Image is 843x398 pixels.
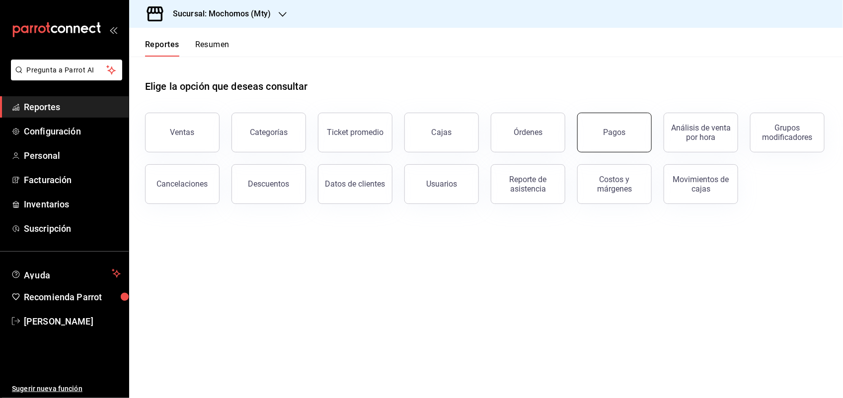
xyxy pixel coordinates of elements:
span: Sugerir nueva función [12,384,121,394]
button: Usuarios [404,164,479,204]
span: Facturación [24,173,121,187]
button: Categorías [231,113,306,152]
button: Ventas [145,113,220,152]
div: Grupos modificadores [757,123,818,142]
div: Análisis de venta por hora [670,123,732,142]
div: Categorías [250,128,288,137]
div: Órdenes [514,128,542,137]
div: Costos y márgenes [584,175,645,194]
button: Movimientos de cajas [664,164,738,204]
div: Movimientos de cajas [670,175,732,194]
div: Descuentos [248,179,290,189]
div: Ticket promedio [327,128,383,137]
button: Descuentos [231,164,306,204]
span: Pregunta a Parrot AI [27,65,107,75]
button: Cancelaciones [145,164,220,204]
h3: Sucursal: Mochomos (Mty) [165,8,271,20]
button: Pregunta a Parrot AI [11,60,122,80]
button: Datos de clientes [318,164,392,204]
div: Datos de clientes [325,179,385,189]
span: Personal [24,149,121,162]
h1: Elige la opción que deseas consultar [145,79,308,94]
button: Costos y márgenes [577,164,652,204]
span: Reportes [24,100,121,114]
div: Usuarios [426,179,457,189]
button: Reportes [145,40,179,57]
span: Ayuda [24,267,108,279]
button: Análisis de venta por hora [664,113,738,152]
div: Pagos [604,128,626,137]
button: Resumen [195,40,230,57]
button: Pagos [577,113,652,152]
div: Cajas [432,127,452,138]
span: Inventarios [24,198,121,211]
span: [PERSON_NAME] [24,315,121,328]
button: Ticket promedio [318,113,392,152]
div: Ventas [170,128,195,137]
a: Cajas [404,113,479,152]
button: Reporte de asistencia [491,164,565,204]
a: Pregunta a Parrot AI [7,72,122,82]
button: open_drawer_menu [109,26,117,34]
span: Suscripción [24,222,121,235]
span: Recomienda Parrot [24,290,121,304]
span: Configuración [24,125,121,138]
div: Reporte de asistencia [497,175,559,194]
button: Grupos modificadores [750,113,825,152]
button: Órdenes [491,113,565,152]
div: navigation tabs [145,40,230,57]
div: Cancelaciones [157,179,208,189]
